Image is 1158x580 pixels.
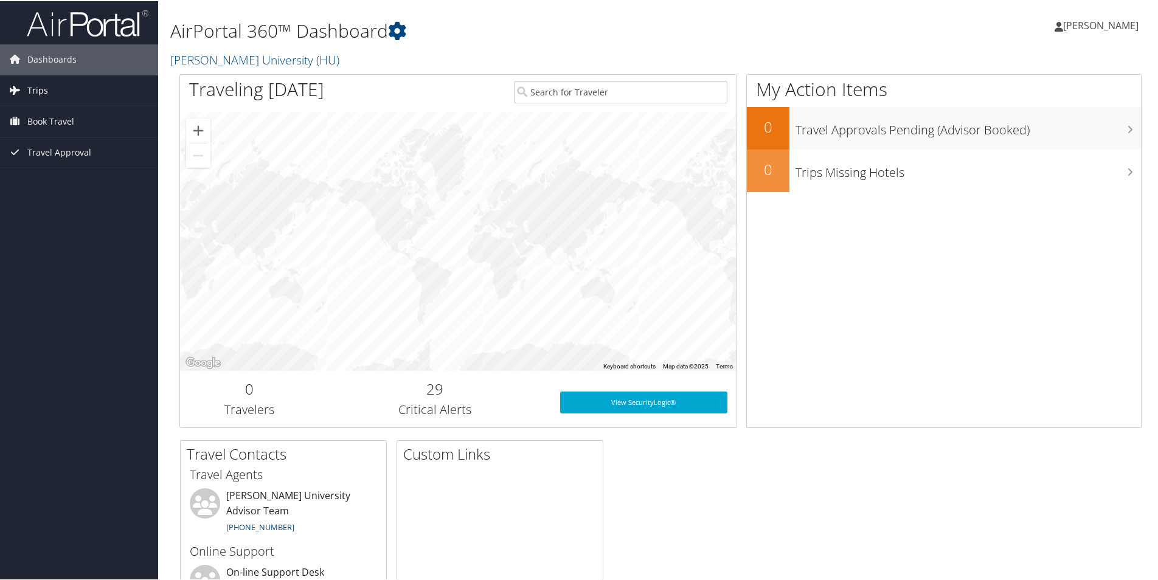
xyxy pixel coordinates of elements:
h3: Travel Agents [190,465,377,482]
h2: 0 [189,378,310,398]
a: View SecurityLogic® [560,390,727,412]
button: Zoom in [186,117,210,142]
input: Search for Traveler [514,80,727,102]
span: Dashboards [27,43,77,74]
li: [PERSON_NAME] University Advisor Team [184,487,383,537]
span: Book Travel [27,105,74,136]
a: [PERSON_NAME] [1055,6,1151,43]
h2: Travel Contacts [187,443,386,463]
a: [PERSON_NAME] University (HU) [170,50,342,67]
img: airportal-logo.png [27,8,148,36]
h3: Critical Alerts [328,400,542,417]
a: Terms (opens in new tab) [716,362,733,368]
h3: Online Support [190,542,377,559]
a: 0Travel Approvals Pending (Advisor Booked) [747,106,1141,148]
button: Zoom out [186,142,210,167]
h2: 29 [328,378,542,398]
span: Map data ©2025 [663,362,709,368]
h3: Travelers [189,400,310,417]
h1: AirPortal 360™ Dashboard [170,17,824,43]
span: [PERSON_NAME] [1063,18,1139,31]
span: Travel Approval [27,136,91,167]
h3: Travel Approvals Pending (Advisor Booked) [796,114,1141,137]
a: [PHONE_NUMBER] [226,520,294,531]
h2: 0 [747,116,789,136]
h2: 0 [747,158,789,179]
h1: Traveling [DATE] [189,75,324,101]
h2: Custom Links [403,443,603,463]
button: Keyboard shortcuts [603,361,656,370]
h1: My Action Items [747,75,1141,101]
img: Google [183,354,223,370]
h3: Trips Missing Hotels [796,157,1141,180]
a: 0Trips Missing Hotels [747,148,1141,191]
a: Open this area in Google Maps (opens a new window) [183,354,223,370]
span: Trips [27,74,48,105]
